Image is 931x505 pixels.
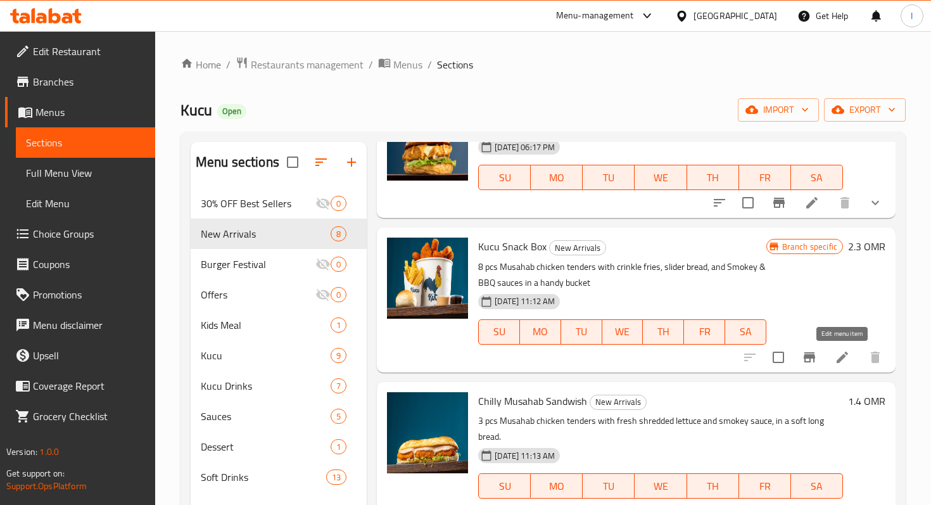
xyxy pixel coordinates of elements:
[201,470,326,485] span: Soft Drinks
[191,431,367,462] div: Dessert1
[692,169,734,187] span: TH
[196,153,279,172] h2: Menu sections
[730,323,761,341] span: SA
[217,104,246,119] div: Open
[478,237,547,256] span: Kucu Snack Box
[588,169,630,187] span: TU
[251,57,364,72] span: Restaurants management
[26,135,145,150] span: Sections
[6,478,87,494] a: Support.OpsPlatform
[331,259,346,271] span: 0
[33,257,145,272] span: Coupons
[765,344,792,371] span: Select to update
[378,56,422,73] a: Menus
[201,348,331,363] span: Kucu
[520,319,561,345] button: MO
[635,165,687,190] button: WE
[550,241,605,255] span: New Arrivals
[326,470,346,485] div: items
[490,450,560,462] span: [DATE] 11:13 AM
[369,57,373,72] li: /
[180,96,212,124] span: Kucu
[834,102,896,118] span: export
[5,279,155,310] a: Promotions
[860,342,890,373] button: delete
[201,409,331,424] span: Sauces
[739,165,791,190] button: FR
[490,141,560,153] span: [DATE] 06:17 PM
[336,147,367,177] button: Add section
[33,409,145,424] span: Grocery Checklist
[16,158,155,188] a: Full Menu View
[16,127,155,158] a: Sections
[201,439,331,454] span: Dessert
[226,57,231,72] li: /
[725,319,766,345] button: SA
[201,257,315,272] span: Burger Festival
[306,147,336,177] span: Sort sections
[777,241,842,253] span: Branch specific
[739,473,791,499] button: FR
[607,323,638,341] span: WE
[5,401,155,431] a: Grocery Checklist
[191,310,367,340] div: Kids Meal1
[331,317,346,333] div: items
[744,169,786,187] span: FR
[5,36,155,67] a: Edit Restaurant
[689,323,720,341] span: FR
[191,279,367,310] div: Offers0
[331,289,346,301] span: 0
[490,295,560,307] span: [DATE] 11:12 AM
[191,249,367,279] div: Burger Festival0
[191,219,367,249] div: New Arrivals8
[764,188,794,218] button: Branch-specific-item
[201,287,315,302] div: Offers
[33,317,145,333] span: Menu disclaimer
[279,149,306,176] span: Select all sections
[327,471,346,483] span: 13
[5,371,155,401] a: Coverage Report
[684,319,725,345] button: FR
[687,473,739,499] button: TH
[6,465,65,482] span: Get support on:
[33,74,145,89] span: Branches
[640,477,681,495] span: WE
[331,287,346,302] div: items
[590,395,646,409] span: New Arrivals
[478,392,587,411] span: Chilly Musahab Sandwish
[5,67,155,97] a: Branches
[33,348,145,363] span: Upsell
[331,378,346,393] div: items
[791,165,843,190] button: SA
[911,9,913,23] span: I
[635,473,687,499] button: WE
[16,188,155,219] a: Edit Menu
[484,477,526,495] span: SU
[693,9,777,23] div: [GEOGRAPHIC_DATA]
[5,219,155,249] a: Choice Groups
[331,409,346,424] div: items
[648,323,679,341] span: TH
[735,189,761,216] span: Select to update
[331,441,346,453] span: 1
[536,477,578,495] span: MO
[590,395,647,410] div: New Arrivals
[437,57,473,72] span: Sections
[236,56,364,73] a: Restaurants management
[556,8,634,23] div: Menu-management
[484,323,515,341] span: SU
[427,57,432,72] li: /
[748,102,809,118] span: import
[561,319,602,345] button: TU
[387,392,468,473] img: Chilly Musahab Sandwish
[331,348,346,363] div: items
[191,401,367,431] div: Sauces5
[860,188,890,218] button: show more
[830,188,860,218] button: delete
[201,317,331,333] span: Kids Meal
[331,228,346,240] span: 8
[331,226,346,241] div: items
